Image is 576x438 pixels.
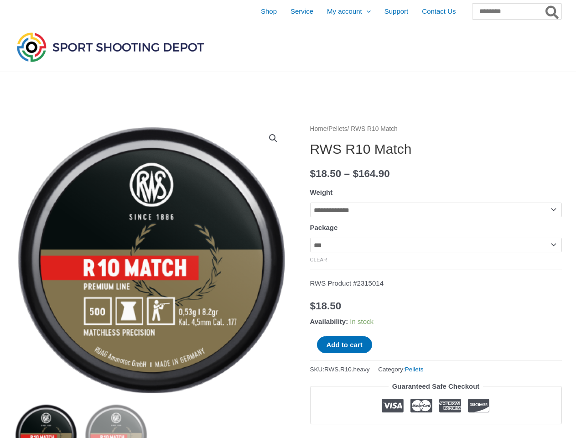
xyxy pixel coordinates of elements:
[378,364,423,375] span: Category:
[310,168,342,179] bdi: 18.50
[310,364,370,375] span: SKU:
[310,224,338,231] label: Package
[15,30,206,64] img: Sport Shooting Depot
[310,300,316,312] span: $
[310,318,348,325] span: Availability:
[310,141,562,157] h1: RWS R10 Match
[328,125,347,132] a: Pellets
[544,4,561,19] button: Search
[310,277,562,290] p: RWS Product #2315014
[310,300,342,312] bdi: 18.50
[324,366,370,373] span: RWS.R10.heavy
[310,188,333,196] label: Weight
[310,257,327,262] a: Clear options
[310,123,562,135] nav: Breadcrumb
[350,318,374,325] span: In stock
[317,336,372,353] button: Add to cart
[353,168,358,179] span: $
[310,125,327,132] a: Home
[353,168,389,179] bdi: 164.90
[310,168,316,179] span: $
[265,130,281,146] a: View full-screen image gallery
[405,366,424,373] a: Pellets
[389,380,483,393] legend: Guaranteed Safe Checkout
[15,123,288,397] img: RWS R10 Match
[344,168,350,179] span: –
